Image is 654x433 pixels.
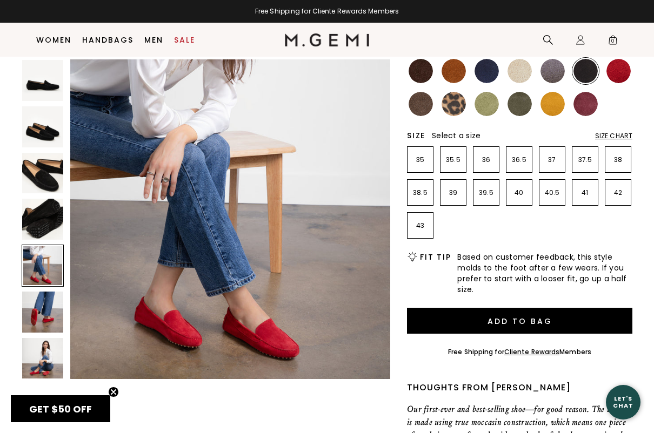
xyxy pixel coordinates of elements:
[506,188,532,197] p: 40
[22,60,63,101] img: The Felize Suede
[22,338,63,379] img: The Felize Suede
[36,36,71,44] a: Women
[508,59,532,83] img: Latte
[408,188,433,197] p: 38.5
[606,395,640,409] div: Let's Chat
[605,188,631,197] p: 42
[572,188,598,197] p: 41
[608,37,618,48] span: 0
[420,253,451,261] h2: Fit Tip
[22,199,63,240] img: The Felize Suede
[475,92,499,116] img: Pistachio
[108,387,119,397] button: Close teaser
[457,252,632,295] span: Based on customer feedback, this style molds to the foot after a few wears. If you prefer to star...
[70,59,390,379] img: The Felize Suede
[22,292,63,333] img: The Felize Suede
[22,106,63,147] img: The Felize Suede
[409,92,433,116] img: Mushroom
[144,36,163,44] a: Men
[540,92,565,116] img: Sunflower
[408,155,433,164] p: 35
[29,402,92,416] span: GET $50 OFF
[539,155,565,164] p: 37
[407,131,425,140] h2: Size
[442,92,466,116] img: Leopard Print
[606,59,631,83] img: Sunset Red
[540,59,565,83] img: Gray
[573,59,598,83] img: Black
[407,381,632,394] div: Thoughts from [PERSON_NAME]
[506,155,532,164] p: 36.5
[22,153,63,194] img: The Felize Suede
[441,188,466,197] p: 39
[473,188,499,197] p: 39.5
[448,348,591,356] div: Free Shipping for Members
[539,188,565,197] p: 40.5
[473,155,499,164] p: 36
[82,36,134,44] a: Handbags
[174,36,195,44] a: Sale
[408,221,433,230] p: 43
[605,155,631,164] p: 38
[11,395,110,422] div: GET $50 OFFClose teaser
[407,308,632,334] button: Add to Bag
[441,155,466,164] p: 35.5
[475,59,499,83] img: Midnight Blue
[409,59,433,83] img: Chocolate
[508,92,532,116] img: Olive
[595,132,632,140] div: Size Chart
[573,92,598,116] img: Burgundy
[572,155,598,164] p: 37.5
[442,59,466,83] img: Saddle
[285,33,370,46] img: M.Gemi
[432,130,481,141] span: Select a size
[504,347,560,356] a: Cliente Rewards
